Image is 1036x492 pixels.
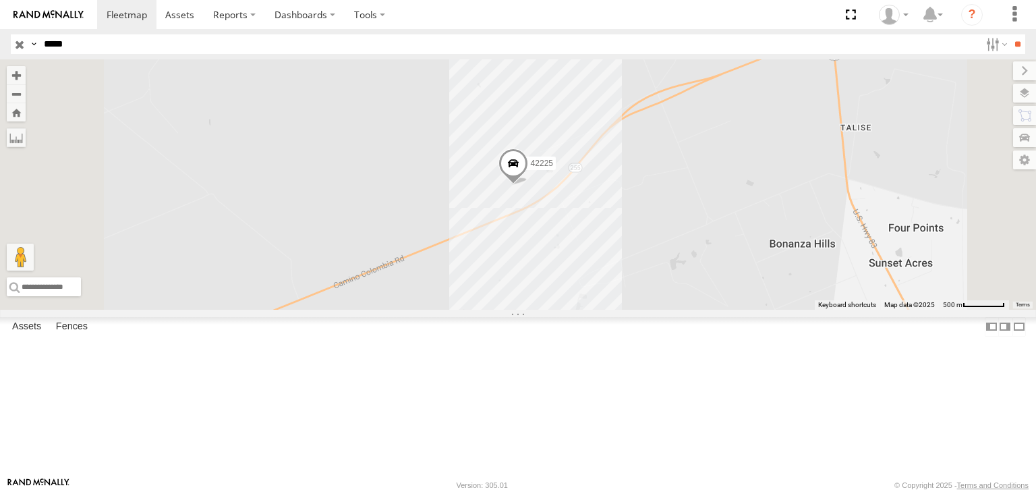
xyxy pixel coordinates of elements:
[998,317,1012,337] label: Dock Summary Table to the Right
[7,128,26,147] label: Measure
[1016,302,1030,308] a: Terms
[957,481,1029,489] a: Terms and Conditions
[7,244,34,271] button: Drag Pegman onto the map to open Street View
[1013,151,1036,169] label: Map Settings
[943,301,962,308] span: 500 m
[985,317,998,337] label: Dock Summary Table to the Left
[28,34,39,54] label: Search Query
[49,317,94,336] label: Fences
[531,159,553,168] span: 42225
[1012,317,1026,337] label: Hide Summary Table
[7,84,26,103] button: Zoom out
[874,5,913,25] div: Alfonso Garay
[981,34,1010,54] label: Search Filter Options
[7,66,26,84] button: Zoom in
[7,479,69,492] a: Visit our Website
[818,300,876,310] button: Keyboard shortcuts
[939,300,1009,310] button: Map Scale: 500 m per 59 pixels
[961,4,983,26] i: ?
[884,301,935,308] span: Map data ©2025
[5,317,48,336] label: Assets
[7,103,26,121] button: Zoom Home
[13,10,84,20] img: rand-logo.svg
[457,481,508,489] div: Version: 305.01
[894,481,1029,489] div: © Copyright 2025 -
